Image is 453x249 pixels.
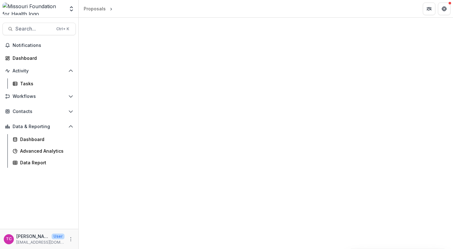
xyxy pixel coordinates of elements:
[3,66,76,76] button: Open Activity
[81,4,114,13] nav: breadcrumb
[20,136,71,143] div: Dashboard
[13,94,66,99] span: Workflows
[3,53,76,63] a: Dashboard
[423,3,435,15] button: Partners
[10,78,76,89] a: Tasks
[3,106,76,116] button: Open Contacts
[10,146,76,156] a: Advanced Analytics
[3,40,76,50] button: Notifications
[3,91,76,101] button: Open Workflows
[13,43,73,48] span: Notifications
[20,80,71,87] div: Tasks
[13,55,71,61] div: Dashboard
[10,134,76,144] a: Dashboard
[3,3,64,15] img: Missouri Foundation for Health logo
[16,240,64,245] p: [EMAIL_ADDRESS][DOMAIN_NAME]
[13,124,66,129] span: Data & Reporting
[67,235,75,243] button: More
[55,25,70,32] div: Ctrl + K
[16,233,49,240] p: [PERSON_NAME]
[20,159,71,166] div: Data Report
[13,109,66,114] span: Contacts
[3,23,76,35] button: Search...
[52,234,64,239] p: User
[15,26,53,32] span: Search...
[81,4,108,13] a: Proposals
[3,122,76,132] button: Open Data & Reporting
[13,68,66,74] span: Activity
[84,5,106,12] div: Proposals
[20,148,71,154] div: Advanced Analytics
[438,3,450,15] button: Get Help
[10,157,76,168] a: Data Report
[6,237,12,241] div: Tori Cope
[67,3,76,15] button: Open entity switcher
